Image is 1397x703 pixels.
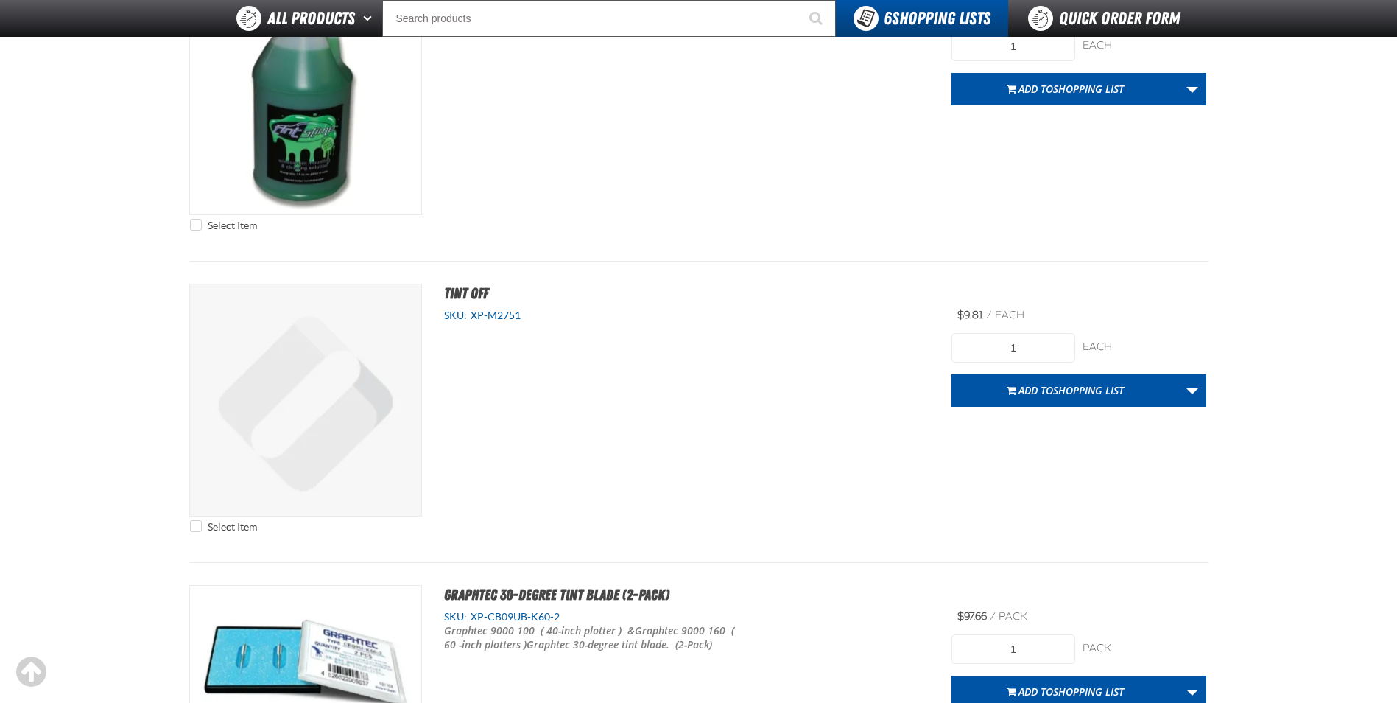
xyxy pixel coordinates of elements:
a: More Actions [1178,73,1206,105]
span: $97.66 [957,610,987,623]
span: Add to [1018,685,1124,699]
div: Scroll to the top [15,656,47,688]
span: Add to [1018,82,1124,96]
label: Select Item [190,219,257,233]
a: Tint Off [444,284,488,302]
span: All Products [267,5,355,32]
img: Tint Off [190,284,421,516]
span: Add to [1018,383,1124,397]
span: / [990,610,996,623]
span: XP-M2751 [467,309,521,321]
input: Product Quantity [951,333,1075,363]
div: each [1083,39,1206,53]
p: Graphtec 30-degree tint blade. (2-Pack) [444,624,736,652]
input: Select Item [190,520,202,532]
button: Add toShopping List [951,374,1179,407]
span: Shopping Lists [884,8,990,29]
strong: 6 [884,8,892,29]
span: XP-CB09UB-K60-2 [467,611,560,623]
span: Shopping List [1053,82,1124,96]
div: pack [1083,642,1206,656]
label: Select Item [190,520,257,534]
input: Select Item [190,219,202,231]
span: pack [999,610,1027,623]
a: Graphtec 30-degree tint blade (2-Pack) [444,586,669,604]
div: SKU: [444,309,930,323]
a: View Details of the Tint Off [190,284,421,516]
span: Shopping List [1053,383,1124,397]
span: / [986,309,992,321]
b: Graphtec 9000 100 ( 40-inch plotter ) & [444,623,635,637]
span: $9.81 [957,309,983,321]
a: More Actions [1178,374,1206,407]
div: SKU: [444,610,930,624]
b: Graphtec 9000 160 ( 60 -inch plotters ) [444,623,734,651]
span: Shopping List [1053,685,1124,699]
button: Add toShopping List [951,73,1179,105]
input: Product Quantity [951,32,1075,61]
span: each [995,309,1024,321]
input: Product Quantity [951,634,1075,664]
div: each [1083,340,1206,354]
